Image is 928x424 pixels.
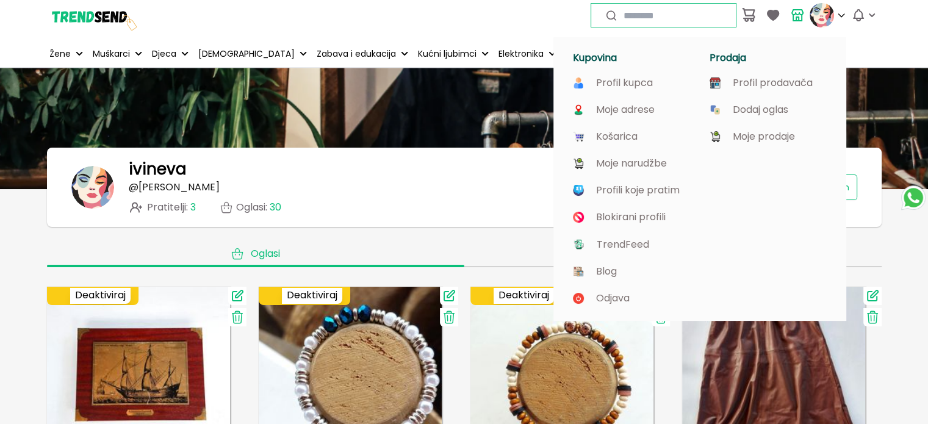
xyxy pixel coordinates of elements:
[710,104,827,115] a: Dodaj oglas
[236,202,281,213] p: Oglasi :
[573,77,584,88] img: image
[573,104,584,115] img: image
[573,131,584,142] img: image
[573,293,584,304] img: image
[573,131,690,142] a: Košarica
[190,200,196,214] span: 3
[597,239,649,250] p: TrendFeed
[733,104,788,115] p: Dodaj oglas
[251,248,280,260] span: Oglasi
[496,40,558,67] button: Elektronika
[149,40,191,67] button: Djeca
[733,77,813,88] p: Profil prodavača
[415,40,491,67] button: Kućni ljubimci
[93,48,130,60] p: Muškarci
[596,77,653,88] p: Profil kupca
[710,131,721,142] img: image
[198,48,295,60] p: [DEMOGRAPHIC_DATA]
[90,40,145,67] button: Muškarci
[71,166,114,209] img: banner
[710,77,721,88] img: image
[573,77,690,88] a: Profil kupca
[573,158,584,169] img: image
[710,52,832,64] h1: Prodaja
[596,158,667,169] p: Moje narudžbe
[573,104,690,115] a: Moje adrese
[573,185,584,196] img: image
[573,266,584,277] img: image
[596,104,655,115] p: Moje adrese
[710,77,827,88] a: Profil prodavača
[573,239,690,250] a: TrendFeed
[129,182,220,193] p: @ [PERSON_NAME]
[596,212,666,223] p: Blokirani profili
[147,202,196,213] span: Pratitelji :
[733,131,795,142] p: Moje prodaje
[317,48,396,60] p: Zabava i edukacija
[710,131,827,142] a: Moje prodaje
[596,185,680,196] p: Profili koje pratim
[196,40,309,67] button: [DEMOGRAPHIC_DATA]
[498,48,544,60] p: Elektronika
[418,48,477,60] p: Kućni ljubimci
[710,104,721,115] img: image
[270,200,281,214] span: 30
[47,40,85,67] button: Žene
[573,239,584,250] img: image
[573,212,690,223] a: Blokirani profili
[573,266,690,277] a: Blog
[573,212,584,223] img: image
[129,160,186,178] h1: ivineva
[596,266,617,277] p: Blog
[49,48,71,60] p: Žene
[314,40,411,67] button: Zabava i edukacija
[810,3,834,27] img: profile picture
[596,131,638,142] p: Košarica
[573,185,690,196] a: Profili koje pratim
[573,52,695,64] h1: Kupovina
[573,158,690,169] a: Moje narudžbe
[596,293,630,304] p: Odjava
[152,48,176,60] p: Djeca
